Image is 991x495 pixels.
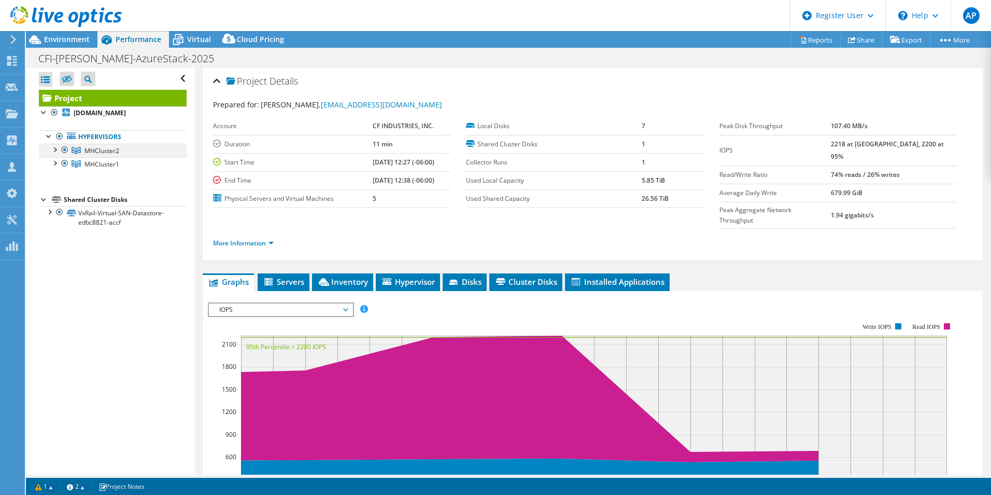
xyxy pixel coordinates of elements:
[719,205,831,226] label: Peak Aggregate Network Throughput
[222,340,236,349] text: 2100
[466,175,642,186] label: Used Local Capacity
[831,140,944,161] b: 2218 at [GEOGRAPHIC_DATA], 2200 at 95%
[912,323,940,331] text: Read IOPS
[317,277,368,287] span: Inventory
[719,188,831,198] label: Average Daily Write
[39,144,187,157] a: MHCluster2
[44,34,90,44] span: Environment
[34,53,230,64] h1: CFI-[PERSON_NAME]-AzureStack-2025
[222,362,236,371] text: 1800
[466,194,642,204] label: Used Shared Capacity
[642,140,645,148] b: 1
[373,121,434,130] b: CF INDUSTRIES, INC.
[208,277,249,287] span: Graphs
[39,90,187,106] a: Project
[213,194,373,204] label: Physical Servers and Virtual Machines
[263,277,304,287] span: Servers
[74,108,126,117] b: [DOMAIN_NAME]
[373,140,393,148] b: 11 min
[831,170,900,179] b: 74% reads / 26% writes
[840,32,883,48] a: Share
[222,385,236,394] text: 1500
[321,100,442,109] a: [EMAIL_ADDRESS][DOMAIN_NAME]
[213,139,373,149] label: Duration
[39,206,187,229] a: VxRail-Virtual-SAN-Datastore-edbc8821-accf
[448,277,482,287] span: Disks
[466,121,642,131] label: Local Disks
[213,100,259,109] label: Prepared for:
[213,121,373,131] label: Account
[642,121,645,130] b: 7
[39,157,187,171] a: MHCluster1
[213,239,274,247] a: More Information
[719,121,831,131] label: Peak Disk Throughput
[882,32,930,48] a: Export
[270,75,298,87] span: Details
[116,34,161,44] span: Performance
[64,194,187,206] div: Shared Cluster Disks
[60,480,92,493] a: 2
[642,176,665,185] b: 5.85 TiB
[226,76,267,87] span: Project
[466,139,642,149] label: Shared Cluster Disks
[39,106,187,120] a: [DOMAIN_NAME]
[719,170,831,180] label: Read/Write Ratio
[39,130,187,144] a: Hypervisors
[963,7,980,24] span: AP
[237,34,284,44] span: Cloud Pricing
[570,277,664,287] span: Installed Applications
[494,277,557,287] span: Cluster Disks
[261,100,442,109] span: [PERSON_NAME],
[381,277,435,287] span: Hypervisor
[898,11,908,20] svg: \n
[373,158,434,167] b: [DATE] 12:27 (-06:00)
[930,32,978,48] a: More
[225,430,236,439] text: 900
[642,158,645,167] b: 1
[791,32,841,48] a: Reports
[373,176,434,185] b: [DATE] 12:38 (-06:00)
[466,157,642,168] label: Collector Runs
[831,121,868,130] b: 107.40 MB/s
[642,194,669,203] b: 26.56 TiB
[373,194,376,203] b: 5
[213,175,373,186] label: End Time
[84,146,119,155] span: MHCluster2
[246,342,326,351] text: 95th Percentile = 2200 IOPS
[719,145,831,156] label: IOPS
[831,188,862,197] b: 679.99 GiB
[91,480,152,493] a: Project Notes
[831,211,874,219] b: 1.94 gigabits/s
[222,407,236,416] text: 1200
[213,157,373,168] label: Start Time
[862,323,891,331] text: Write IOPS
[28,480,60,493] a: 1
[187,34,211,44] span: Virtual
[225,452,236,461] text: 600
[84,160,119,169] span: MHCluster1
[214,304,347,316] span: IOPS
